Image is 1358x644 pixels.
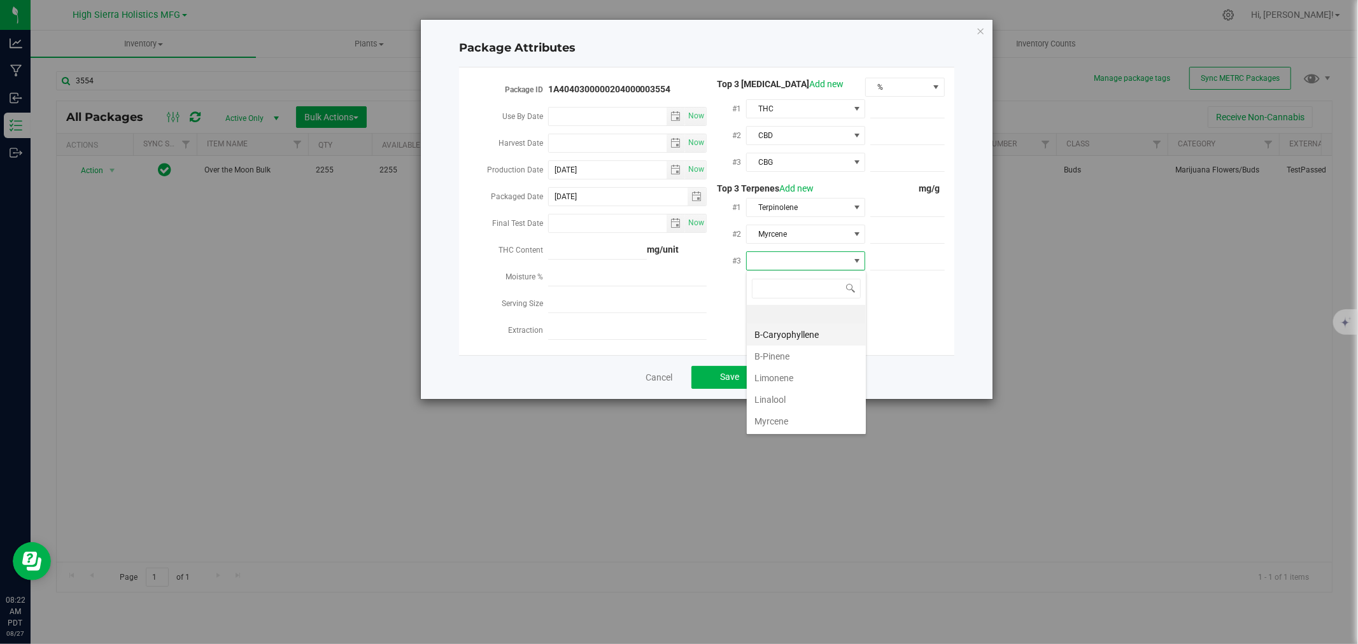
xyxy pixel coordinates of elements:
[732,223,746,246] label: #2
[747,389,866,410] li: Linalool
[508,319,548,342] label: Extraction
[707,183,814,193] span: Top 3 Terpenes
[502,105,548,128] label: Use By Date
[866,78,928,96] span: %
[779,183,814,193] a: Add new
[686,214,707,232] span: Set Current date
[732,249,746,272] label: #3
[747,410,866,432] li: Myrcene
[548,84,671,94] strong: 1A4040300000204000003554
[747,225,849,243] span: Myrcene
[499,132,548,155] label: Harvest Date
[499,239,548,262] label: THC Content
[667,108,685,125] span: select
[492,212,548,235] label: Final Test Date
[919,183,945,193] span: mg/g
[502,292,548,315] label: Serving Size
[667,161,685,179] span: select
[13,542,51,580] iframe: Resource center
[688,188,706,206] span: select
[747,127,849,144] span: CBD
[686,160,707,179] span: Set Current date
[747,153,849,171] span: CBG
[732,124,746,147] label: #2
[491,185,548,208] label: Packaged Date
[747,100,849,118] span: THC
[732,97,746,120] label: #1
[809,79,844,89] a: Add new
[667,214,685,232] span: select
[646,371,672,384] a: Cancel
[747,199,849,216] span: Terpinolene
[747,346,866,367] li: B-Pinene
[976,23,985,38] button: Close modal
[686,134,707,152] span: Set Current date
[667,134,685,152] span: select
[732,196,746,219] label: #1
[707,79,844,89] span: Top 3 [MEDICAL_DATA]
[691,366,768,389] button: Save
[685,161,706,179] span: select
[685,214,706,232] span: select
[505,85,543,94] strong: Package ID
[720,372,739,382] span: Save
[506,265,548,288] label: Moisture %
[487,158,548,181] label: Production Date
[685,108,706,125] span: select
[686,107,707,125] span: Set Current date
[747,367,866,389] li: Limonene
[459,40,954,57] h4: Package Attributes
[685,134,706,152] span: select
[647,244,679,255] strong: mg/unit
[747,324,866,346] li: B-Caryophyllene
[732,151,746,174] label: #3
